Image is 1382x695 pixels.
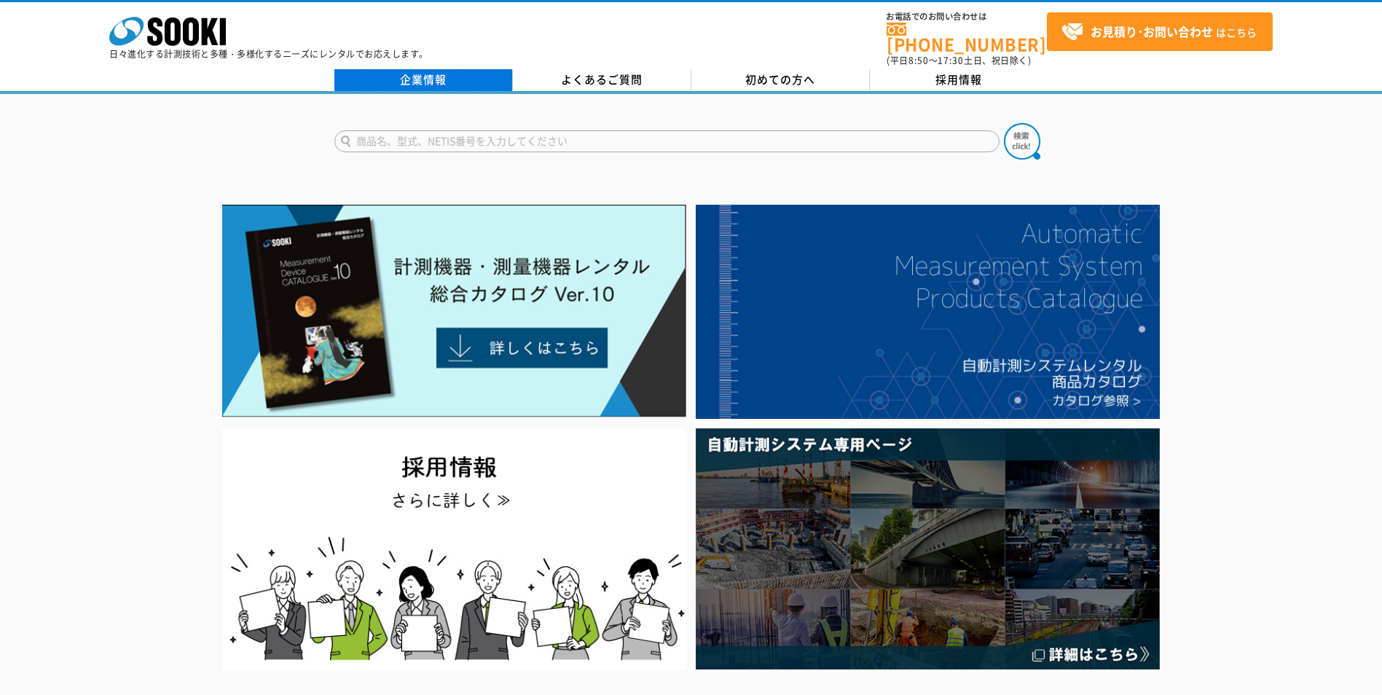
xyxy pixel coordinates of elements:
strong: お見積り･お問い合わせ [1091,23,1213,40]
img: 自動計測システムカタログ [696,205,1160,419]
a: 企業情報 [334,69,513,91]
img: Catalog Ver10 [222,205,686,417]
span: お電話でのお問い合わせは [887,12,1047,21]
img: btn_search.png [1004,123,1040,160]
img: 自動計測システム専用ページ [696,428,1160,670]
a: [PHONE_NUMBER] [887,23,1047,52]
span: はこちら [1061,21,1257,43]
span: 17:30 [938,54,964,67]
input: 商品名、型式、NETIS番号を入力してください [334,130,1000,152]
a: お見積り･お問い合わせはこちら [1047,12,1273,51]
a: 採用情報 [870,69,1048,91]
span: 初めての方へ [745,71,815,87]
span: (平日 ～ 土日、祝日除く) [887,54,1031,67]
p: 日々進化する計測技術と多種・多様化するニーズにレンタルでお応えします。 [109,50,428,58]
img: SOOKI recruit [222,428,686,670]
span: 8:50 [908,54,929,67]
a: 初めての方へ [691,69,870,91]
a: よくあるご質問 [513,69,691,91]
